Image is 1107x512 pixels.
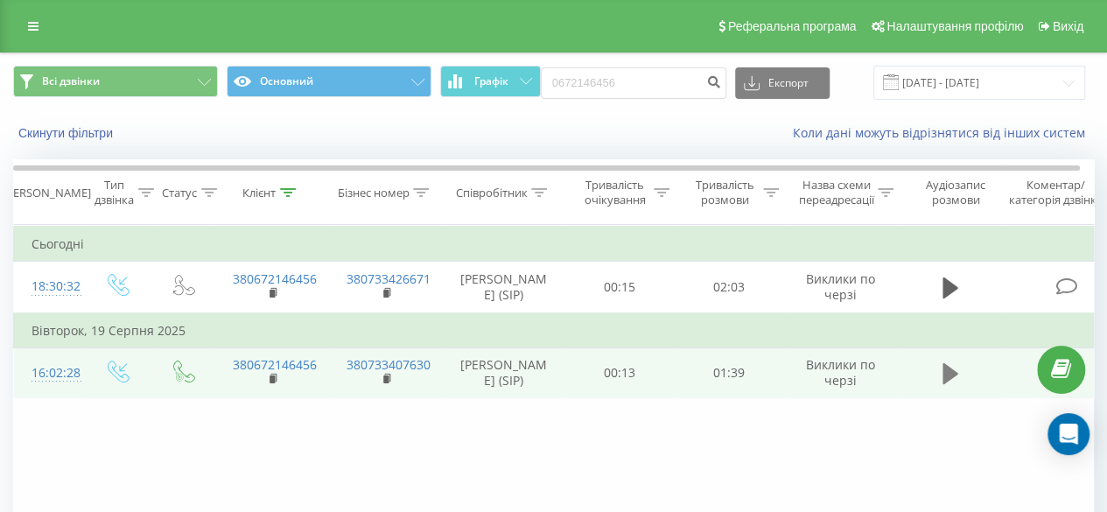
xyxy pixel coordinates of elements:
[793,124,1094,141] a: Коли дані можуть відрізнятися вiд інших систем
[580,178,649,207] div: Тривалість очікування
[13,125,122,141] button: Скинути фільтри
[675,347,784,398] td: 01:39
[347,356,431,373] a: 380733407630
[474,75,508,88] span: Графік
[233,356,317,373] a: 380672146456
[541,67,726,99] input: Пошук за номером
[95,178,134,207] div: Тип дзвінка
[886,19,1023,33] span: Налаштування профілю
[337,186,409,200] div: Бізнес номер
[798,178,873,207] div: Назва схеми переадресації
[690,178,759,207] div: Тривалість розмови
[233,270,317,287] a: 380672146456
[443,262,565,313] td: [PERSON_NAME] (SIP)
[735,67,830,99] button: Експорт
[1005,178,1107,207] div: Коментар/категорія дзвінка
[3,186,91,200] div: [PERSON_NAME]
[32,270,67,304] div: 18:30:32
[455,186,527,200] div: Співробітник
[675,262,784,313] td: 02:03
[13,66,218,97] button: Всі дзвінки
[784,262,898,313] td: Виклики по черзі
[565,347,675,398] td: 00:13
[162,186,197,200] div: Статус
[440,66,541,97] button: Графік
[32,356,67,390] div: 16:02:28
[443,347,565,398] td: [PERSON_NAME] (SIP)
[728,19,857,33] span: Реферальна програма
[1053,19,1083,33] span: Вихід
[913,178,998,207] div: Аудіозапис розмови
[227,66,431,97] button: Основний
[242,186,276,200] div: Клієнт
[1047,413,1089,455] div: Open Intercom Messenger
[784,347,898,398] td: Виклики по черзі
[565,262,675,313] td: 00:15
[347,270,431,287] a: 380733426671
[42,74,100,88] span: Всі дзвінки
